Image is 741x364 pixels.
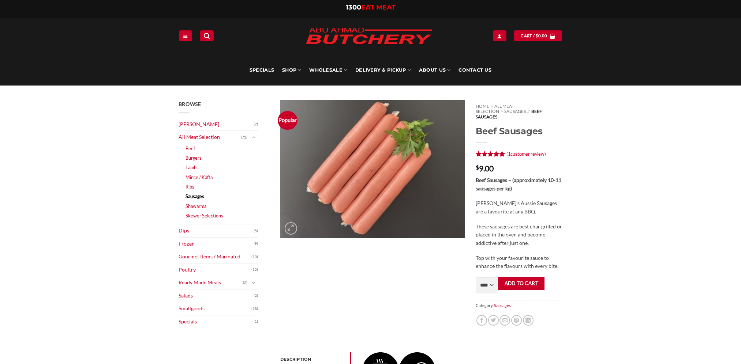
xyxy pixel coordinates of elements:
strong: Beef Sausages – (approximately 10-11 sausages per kg) [476,177,561,192]
a: Specials [250,55,274,86]
span: Beef Sausages [476,109,542,119]
span: (18) [251,303,258,314]
span: (13) [251,251,258,262]
span: (2) [243,277,247,288]
span: // [491,103,493,109]
span: Browse [179,101,201,107]
a: Skewer Selections [186,211,223,220]
span: // [501,109,503,114]
a: View cart [514,30,562,41]
span: $ [536,33,538,39]
a: Share on Facebook [476,315,487,326]
a: Menu [179,30,192,41]
span: Category: [476,300,562,311]
a: Smallgoods [179,302,252,315]
a: Salads [179,289,254,302]
span: EAT MEAT [361,3,396,11]
p: These sausages are best char grilled or placed in the oven and become addictive after just one. [476,223,562,247]
span: (9) [254,238,258,249]
a: (1customer review) [506,151,546,157]
a: Sausages [186,192,204,201]
a: Search [200,30,214,41]
a: Home [476,103,489,109]
a: Specials [179,315,254,328]
h1: Beef Sausages [476,125,562,137]
span: // [527,109,530,114]
a: Lamb [186,163,197,172]
span: (12) [251,264,258,275]
a: [PERSON_NAME] [179,118,254,131]
span: 1300 [346,3,361,11]
bdi: 9.00 [476,164,494,173]
img: Beef Sausages [280,100,465,239]
span: (5) [254,225,258,236]
a: Pin on Pinterest [511,315,522,326]
a: About Us [419,55,450,86]
a: Gourmet Items / Marinated [179,250,252,263]
span: Cart / [521,33,547,39]
a: Mince / Kafta [186,172,213,182]
a: Shawarma [186,201,206,211]
div: Rated 5 out of 5 [476,151,505,158]
bdi: 0.00 [536,33,547,38]
a: Ready Made Meals [179,276,243,289]
a: 1300EAT MEAT [346,3,396,11]
a: All Meat Selection [476,103,514,114]
span: (72) [241,132,247,143]
a: Share on Twitter [488,315,499,326]
a: Burgers [186,153,202,163]
a: SHOP [282,55,301,86]
span: Rated out of 5 based on customer rating [476,151,505,160]
span: 1 [508,151,510,157]
span: (1) [254,316,258,327]
span: 1 [476,151,479,160]
a: Sausages [504,109,526,114]
p: [PERSON_NAME]’s Aussie Sausages are a favourite at any BBQ. [476,199,562,216]
span: $ [476,164,479,170]
a: Zoom [285,222,297,235]
a: Beef [186,144,195,153]
a: Contact Us [459,55,491,86]
a: Login [493,30,506,41]
a: Delivery & Pickup [355,55,411,86]
a: Sausages [494,303,511,308]
button: Toggle [249,133,258,141]
a: Wholesale [309,55,347,86]
a: Frozen [179,238,254,250]
button: Toggle [249,279,258,287]
a: Poultry [179,263,252,276]
p: Top with your favourite sauce to enhance the flavours with every bite. [476,254,562,270]
button: Add to cart [498,277,544,290]
a: All Meat Selection [179,131,241,144]
span: (2) [254,119,258,130]
a: Ribs [186,182,194,192]
a: Dips [179,224,254,237]
img: Abu Ahmad Butchery [299,23,438,50]
a: Share on LinkedIn [523,315,534,326]
span: (2) [254,290,258,301]
a: Email to a Friend [499,315,510,326]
